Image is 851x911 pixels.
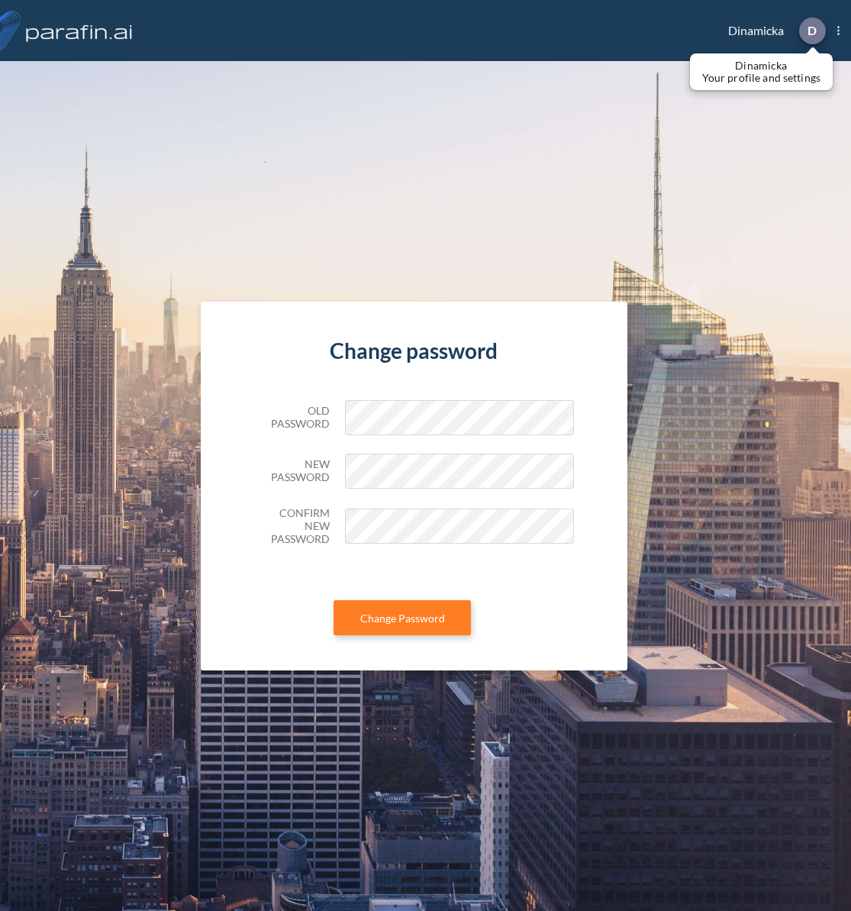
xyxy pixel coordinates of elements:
[705,18,840,44] div: Dinamicka
[253,458,330,484] h5: New Password
[23,15,136,46] img: logo
[702,72,820,84] p: Your profile and settings
[253,507,330,545] h5: Confirm New Password
[807,24,817,37] p: D
[253,338,574,364] h4: Change password
[253,405,330,431] h5: Old Password
[334,600,471,635] button: Change Password
[702,60,820,72] p: Dinamicka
